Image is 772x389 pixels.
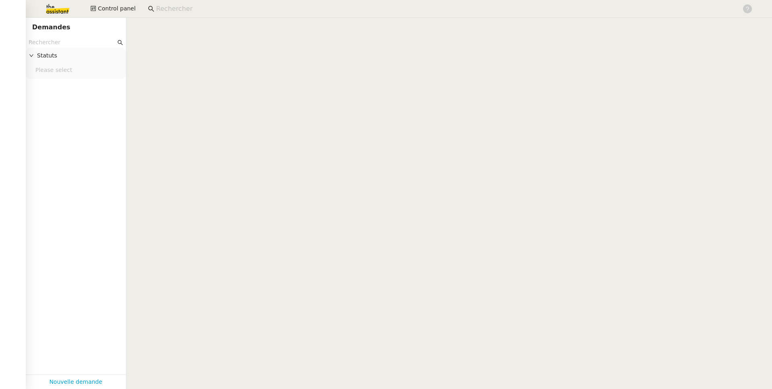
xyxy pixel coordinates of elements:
button: Control panel [86,3,140,14]
nz-page-header-title: Demandes [32,22,70,33]
input: Rechercher [29,38,116,47]
input: Rechercher [156,4,734,14]
a: Nouvelle demande [49,377,103,387]
div: Statuts [26,48,126,63]
span: Control panel [98,4,136,13]
span: Statuts [37,51,123,60]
